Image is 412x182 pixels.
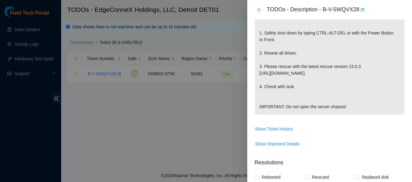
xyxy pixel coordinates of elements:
span: Show Ticket History [255,126,293,132]
button: Close [255,7,263,13]
span: close [256,7,261,12]
p: Resolutions [255,154,405,167]
span: Replaced disk [359,172,391,182]
span: Rebooted [259,172,283,182]
span: Rescued [310,172,331,182]
span: Show Shipment Details [255,141,300,147]
button: Show Ticket History [255,124,293,134]
button: Show Shipment Details [255,139,300,149]
div: TODOs - Description - B-V-5WQVX28 [267,5,405,15]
